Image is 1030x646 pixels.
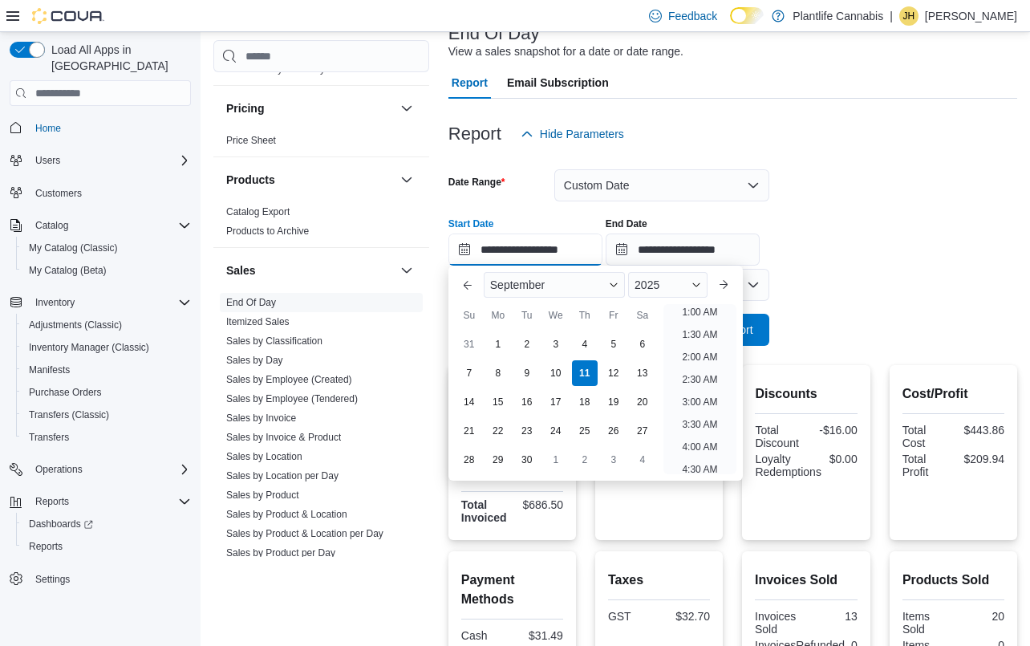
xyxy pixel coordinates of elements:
span: Inventory [29,293,191,312]
div: Button. Open the year selector. 2025 is currently selected. [628,272,708,298]
span: Catalog [35,219,68,232]
span: Reports [22,537,191,556]
div: day-4 [572,331,598,357]
p: Plantlife Cannabis [793,6,883,26]
div: Th [572,303,598,328]
span: Customers [29,183,191,203]
div: day-31 [456,331,482,357]
div: day-12 [601,360,627,386]
a: End Of Day [226,297,276,308]
span: Price Sheet [226,134,276,147]
a: Catalog Export [226,206,290,217]
div: day-3 [601,447,627,473]
strong: Total Invoiced [461,498,507,524]
a: Dashboards [22,514,99,534]
span: Hide Parameters [540,126,624,142]
div: Loyalty Redemptions [755,453,821,478]
div: $209.94 [956,453,1004,465]
h3: Report [448,124,501,144]
nav: Complex example [10,109,191,632]
a: Reports [22,537,69,556]
span: Adjustments (Classic) [29,319,122,331]
span: Sales by Location per Day [226,469,339,482]
input: Press the down key to open a popover containing a calendar. [606,234,760,266]
a: Sales by Location [226,451,302,462]
div: day-22 [485,418,511,444]
span: Reports [35,495,69,508]
span: Load All Apps in [GEOGRAPHIC_DATA] [45,42,191,74]
button: Inventory Manager (Classic) [16,336,197,359]
div: Cash [461,629,509,642]
div: day-6 [630,331,655,357]
span: Manifests [29,364,70,376]
span: End Of Day [226,296,276,309]
span: Transfers [22,428,191,447]
span: Catalog [29,216,191,235]
button: Products [397,170,416,189]
div: day-4 [630,447,655,473]
div: day-25 [572,418,598,444]
button: Customers [3,181,197,205]
h2: Discounts [755,384,857,404]
div: Button. Open the month selector. September is currently selected. [484,272,625,298]
input: Dark Mode [730,7,764,24]
a: Home [29,119,67,138]
span: Customers [35,187,82,200]
span: Purchase Orders [22,383,191,402]
button: Transfers (Classic) [16,404,197,426]
button: Users [3,149,197,172]
span: Transfers (Classic) [22,405,191,425]
div: day-18 [572,389,598,415]
span: Dashboards [29,518,93,530]
h3: Products [226,172,275,188]
li: 4:00 AM [675,437,724,457]
a: Itemized Sales [226,316,290,327]
span: Sales by Product & Location [226,508,347,521]
span: 2025 [635,278,659,291]
a: Sales by Day [226,355,283,366]
div: day-20 [630,389,655,415]
div: Products [213,202,429,247]
span: Users [29,151,191,170]
p: [PERSON_NAME] [925,6,1017,26]
div: GST [608,610,656,623]
ul: Time [663,304,736,474]
div: day-21 [456,418,482,444]
span: My Catalog (Classic) [29,242,118,254]
h2: Payment Methods [461,571,563,609]
span: My Catalog (Beta) [22,261,191,280]
a: Sales by Product & Location per Day [226,528,383,539]
div: day-14 [456,389,482,415]
a: Transfers (Classic) [22,405,116,425]
a: Transfers [22,428,75,447]
span: Sales by Employee (Tendered) [226,392,358,405]
span: Transfers (Classic) [29,408,109,421]
div: 13 [809,610,858,623]
div: OCM [213,59,429,85]
a: Settings [29,570,76,589]
div: day-10 [543,360,569,386]
span: Home [29,117,191,137]
div: $686.50 [515,498,563,511]
div: Su [456,303,482,328]
li: 2:00 AM [675,347,724,367]
button: Operations [3,458,197,481]
div: Fr [601,303,627,328]
div: Total Discount [755,424,803,449]
div: We [543,303,569,328]
div: day-26 [601,418,627,444]
button: Purchase Orders [16,381,197,404]
h2: Products Sold [902,571,1004,590]
span: Sales by Product [226,489,299,502]
li: 1:00 AM [675,303,724,322]
h2: Invoices Sold [755,571,858,590]
button: Sales [397,261,416,280]
span: Inventory Manager (Classic) [22,338,191,357]
li: 3:00 AM [675,392,724,412]
div: September, 2025 [455,330,657,474]
h3: Pricing [226,100,264,116]
div: -$16.00 [809,424,858,437]
div: Mo [485,303,511,328]
button: Home [3,116,197,139]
